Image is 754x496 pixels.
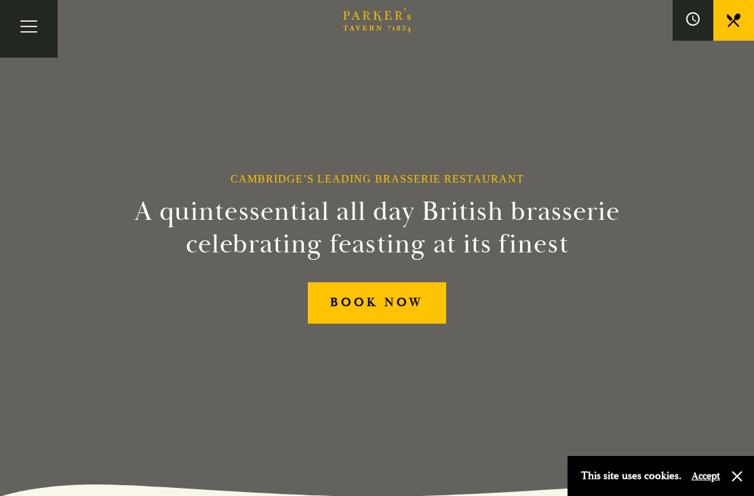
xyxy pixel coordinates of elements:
[581,466,681,486] p: This site uses cookies.
[730,470,744,483] button: Close and accept
[308,282,446,324] a: BOOK NOW
[122,195,632,261] h2: A quintessential all day British brasserie celebrating feasting at its finest
[231,172,524,185] h1: Cambridge’s Leading Brasserie Restaurant
[692,470,720,482] button: Accept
